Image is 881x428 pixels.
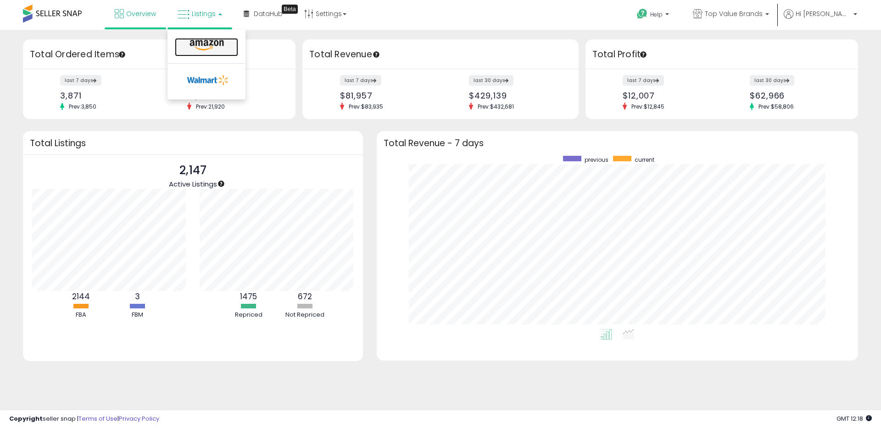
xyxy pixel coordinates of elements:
[650,11,663,18] span: Help
[473,103,519,110] span: Prev: $432,681
[630,1,678,30] a: Help
[623,75,664,86] label: last 7 days
[169,162,217,179] p: 2,147
[750,91,842,100] div: $62,966
[340,75,381,86] label: last 7 days
[60,75,101,86] label: last 7 days
[372,50,380,59] div: Tooltip anchor
[64,103,101,110] span: Prev: 3,850
[705,9,763,18] span: Top Value Brands
[344,103,388,110] span: Prev: $83,935
[585,156,608,164] span: previous
[469,75,513,86] label: last 30 days
[754,103,798,110] span: Prev: $58,806
[53,311,108,319] div: FBA
[750,75,794,86] label: last 30 days
[796,9,851,18] span: Hi [PERSON_NAME]
[110,311,165,319] div: FBM
[126,9,156,18] span: Overview
[627,103,669,110] span: Prev: $12,845
[282,5,298,14] div: Tooltip anchor
[191,103,229,110] span: Prev: 21,920
[221,311,276,319] div: Repriced
[340,91,434,100] div: $81,957
[135,291,140,302] b: 3
[635,156,654,164] span: current
[187,91,279,100] div: 21,078
[192,9,216,18] span: Listings
[623,91,715,100] div: $12,007
[254,9,283,18] span: DataHub
[639,50,647,59] div: Tooltip anchor
[30,140,356,147] h3: Total Listings
[784,9,857,30] a: Hi [PERSON_NAME]
[592,48,851,61] h3: Total Profit
[278,311,333,319] div: Not Repriced
[240,291,257,302] b: 1475
[469,91,563,100] div: $429,139
[118,50,126,59] div: Tooltip anchor
[309,48,572,61] h3: Total Revenue
[72,291,90,302] b: 2144
[636,8,648,20] i: Get Help
[30,48,289,61] h3: Total Ordered Items
[169,179,217,189] span: Active Listings
[298,291,312,302] b: 672
[384,140,851,147] h3: Total Revenue - 7 days
[217,180,225,188] div: Tooltip anchor
[60,91,152,100] div: 3,871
